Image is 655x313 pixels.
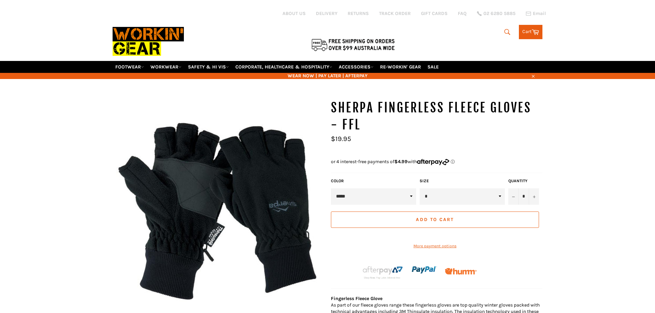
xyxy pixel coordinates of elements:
[519,25,542,39] a: Cart
[445,268,477,275] img: Humm_core_logo_RGB-01_300x60px_small_195d8312-4386-4de7-b182-0ef9b6303a37.png
[526,11,546,16] a: Email
[331,243,539,249] a: More payment options
[416,217,454,222] span: Add to Cart
[529,188,539,205] button: Increase item quantity by one
[377,61,424,73] a: RE-WORKIN' GEAR
[331,178,416,184] label: Color
[148,61,184,73] a: WORKWEAR
[458,10,467,17] a: FAQ
[113,22,184,61] img: Workin Gear leaders in Workwear, Safety Boots, PPE, Uniforms. Australia's No.1 in Workwear
[113,99,324,311] img: SHERPA Fingerless Fleece Gloves - Workin Gear
[113,61,147,73] a: FOOTWEAR
[420,178,505,184] label: Size
[282,10,306,17] a: ABOUT US
[348,10,369,17] a: RETURNS
[477,11,515,16] a: 02 6280 5885
[425,61,441,73] a: SALE
[113,73,542,79] span: WEAR NOW | PAY LATER | AFTERPAY
[508,178,539,184] label: Quantity
[533,11,546,16] span: Email
[483,11,515,16] span: 02 6280 5885
[412,257,437,282] img: paypal.png
[421,10,448,17] a: GIFT CARDS
[185,61,232,73] a: SAFETY & HI VIS
[379,10,411,17] a: TRACK ORDER
[310,37,396,52] img: Flat $9.95 shipping Australia wide
[508,188,519,205] button: Reduce item quantity by one
[316,10,337,17] a: DELIVERY
[362,265,404,279] img: Afterpay-Logo-on-dark-bg_large.png
[233,61,335,73] a: CORPORATE, HEALTHCARE & HOSPITALITY
[331,296,382,301] strong: Fingerless Fleece Glove
[331,135,351,143] span: $19.95
[331,212,539,228] button: Add to Cart
[331,99,542,133] h1: SHERPA Fingerless Fleece Gloves - FFL
[336,61,376,73] a: ACCESSORIES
